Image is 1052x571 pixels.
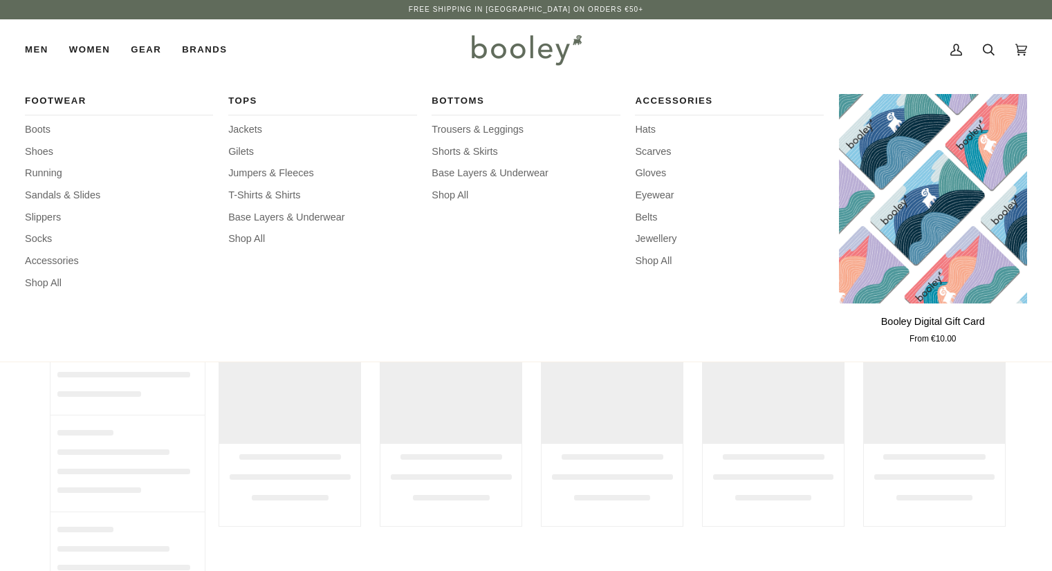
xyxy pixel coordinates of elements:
[635,94,823,115] a: Accessories
[881,315,985,330] p: Booley Digital Gift Card
[69,43,110,57] span: Women
[228,122,416,138] a: Jackets
[25,166,213,181] a: Running
[25,122,213,138] a: Boots
[228,232,416,247] a: Shop All
[25,43,48,57] span: Men
[839,309,1027,346] a: Booley Digital Gift Card
[172,19,237,80] a: Brands
[432,166,620,181] a: Base Layers & Underwear
[25,276,213,291] a: Shop All
[432,122,620,138] a: Trousers & Leggings
[635,188,823,203] a: Eyewear
[25,94,213,115] a: Footwear
[635,122,823,138] a: Hats
[228,166,416,181] a: Jumpers & Fleeces
[910,333,956,346] span: From €10.00
[432,94,620,108] span: Bottoms
[432,188,620,203] a: Shop All
[228,210,416,225] a: Base Layers & Underwear
[131,43,161,57] span: Gear
[409,4,643,15] p: Free Shipping in [GEOGRAPHIC_DATA] on Orders €50+
[635,144,823,160] a: Scarves
[228,94,416,115] a: Tops
[839,94,1027,303] a: Booley Digital Gift Card
[25,188,213,203] a: Sandals & Slides
[465,30,587,70] img: Booley
[59,19,120,80] a: Women
[25,19,59,80] a: Men
[839,94,1027,345] product-grid-item: Booley Digital Gift Card
[635,254,823,269] a: Shop All
[635,232,823,247] a: Jewellery
[839,94,1027,303] product-grid-item-variant: €10.00
[635,210,823,225] a: Belts
[635,94,823,108] span: Accessories
[25,94,213,108] span: Footwear
[59,19,120,80] div: Women Footwear Boots Shoes Running Sandals & Slides Slippers Socks Accessories Shop All Tops Jack...
[228,144,416,160] a: Gilets
[432,144,620,160] a: Shorts & Skirts
[635,166,823,181] a: Gloves
[228,94,416,108] span: Tops
[182,43,227,57] span: Brands
[432,94,620,115] a: Bottoms
[228,188,416,203] a: T-Shirts & Shirts
[120,19,172,80] a: Gear
[25,254,213,269] a: Accessories
[25,144,213,160] a: Shoes
[25,232,213,247] a: Socks
[25,210,213,225] a: Slippers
